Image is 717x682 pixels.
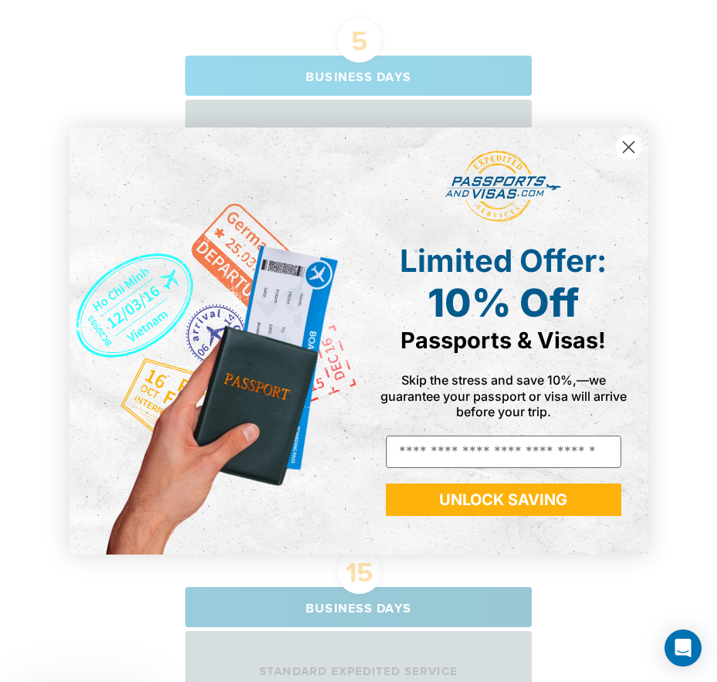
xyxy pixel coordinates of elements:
span: 10% Off [428,280,579,326]
img: passports and visas [445,151,561,223]
div: Open Intercom Messenger [665,629,702,667]
span: Passports & Visas! [401,327,606,354]
span: Skip the stress and save 10%,—we guarantee your passport or visa will arrive before your trip. [380,372,627,419]
img: de9cda0d-0715-46ca-9a25-073762a91ba7.png [69,127,359,555]
button: Close dialog [615,134,642,161]
button: UNLOCK SAVING [386,484,621,516]
span: Limited Offer: [400,242,607,280]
